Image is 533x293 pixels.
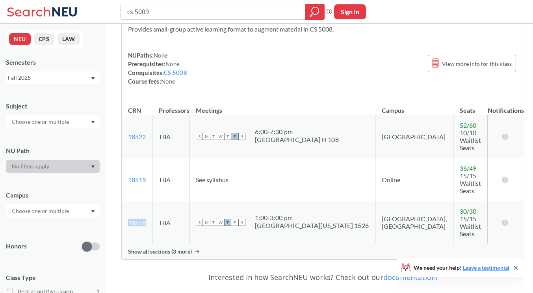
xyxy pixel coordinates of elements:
[8,73,90,82] div: Fall 2025
[121,266,524,289] div: Interested in how SearchNEU works? Check out our
[255,222,369,230] div: [GEOGRAPHIC_DATA][US_STATE] 1526
[210,219,217,226] span: T
[152,115,189,158] td: TBA
[91,121,95,124] svg: Dropdown arrow
[305,4,325,20] div: magnifying glass
[6,102,100,110] div: Subject
[203,133,210,140] span: M
[238,219,245,226] span: S
[91,165,95,168] svg: Dropdown arrow
[383,272,437,282] a: documentation!
[126,5,299,19] input: Class, professor, course number, "phrase"
[255,214,369,222] div: 1:00 - 3:00 pm
[165,60,180,67] span: None
[460,172,481,194] span: 15/15 Waitlist Seats
[460,207,476,215] span: 30 / 30
[460,215,481,237] span: 15/15 Waitlist Seats
[91,210,95,213] svg: Dropdown arrow
[460,129,481,151] span: 10/10 Waitlist Seats
[196,133,203,140] span: S
[224,219,231,226] span: T
[6,146,100,155] div: NU Path
[6,273,100,282] span: Class Type
[164,69,187,76] a: CS 5008
[152,158,189,201] td: TBA
[375,115,453,158] td: [GEOGRAPHIC_DATA]
[128,133,146,140] a: 18522
[91,77,95,80] svg: Dropdown arrow
[189,98,375,115] th: Meetings
[231,219,238,226] span: F
[203,219,210,226] span: M
[6,115,100,129] div: Dropdown arrow
[231,133,238,140] span: F
[255,128,339,136] div: 6:00 - 7:30 pm
[128,106,141,115] div: CRN
[128,248,192,255] span: Show all sections (3 more)
[8,117,74,127] input: Choose one or multiple
[34,33,54,45] button: CPS
[255,136,339,144] div: [GEOGRAPHIC_DATA] H 108
[128,176,146,183] a: 18519
[152,98,189,115] th: Professors
[196,219,203,226] span: S
[488,98,524,115] th: Notifications
[154,52,168,59] span: None
[128,25,518,34] section: Provides small-group active learning format to augment material in CS 5008.
[152,201,189,244] td: TBA
[453,98,488,115] th: Seats
[414,265,509,271] span: We need your help!
[6,71,100,84] div: Fall 2025Dropdown arrow
[6,242,27,251] p: Honors
[6,58,100,67] div: Semesters
[217,133,224,140] span: W
[224,133,231,140] span: T
[8,206,74,216] input: Choose one or multiple
[196,176,228,183] span: See syllabus
[460,164,476,172] span: 36 / 49
[122,244,524,259] div: Show all sections (3 more)
[128,51,187,86] div: NUPaths: Prerequisites: Corequisites: Course fees:
[334,4,366,19] button: Sign In
[310,6,319,17] svg: magnifying glass
[6,191,100,200] div: Campus
[463,264,509,271] a: Leave a testimonial
[375,158,453,201] td: Online
[442,59,512,69] span: View more info for this class
[9,33,31,45] button: NEU
[460,121,476,129] span: 52 / 60
[6,204,100,218] div: Dropdown arrow
[375,201,453,244] td: [GEOGRAPHIC_DATA], [GEOGRAPHIC_DATA]
[6,160,100,173] div: Dropdown arrow
[128,219,146,226] a: 18518
[238,133,245,140] span: S
[375,98,453,115] th: Campus
[58,33,80,45] button: LAW
[217,219,224,226] span: W
[161,78,175,85] span: None
[210,133,217,140] span: T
